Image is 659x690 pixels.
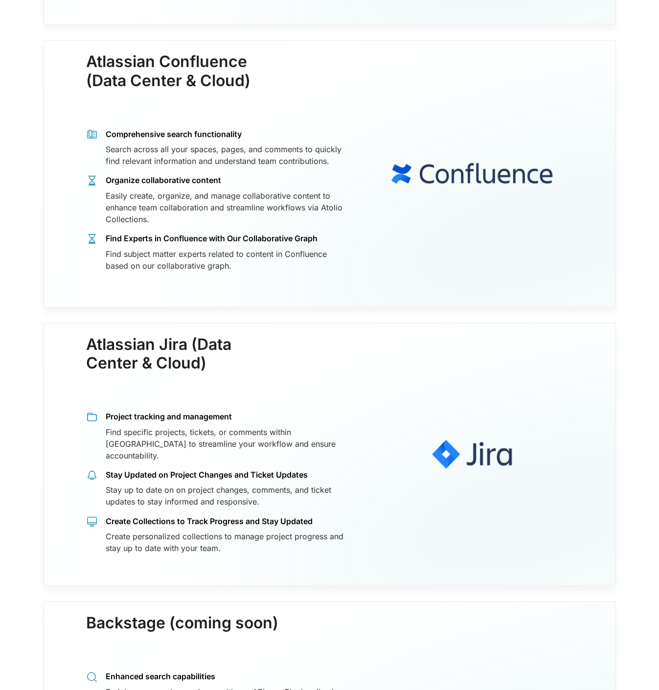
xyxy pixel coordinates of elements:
div: Find specific projects, tickets, or comments within [GEOGRAPHIC_DATA] to streamline your workflow... [106,426,349,461]
h3: Backstage (coming soon) [86,614,278,652]
div: Create Collections to Track Progress and Stay Updated [106,516,349,527]
div: Find Experts in Confluence with Our Collaborative Graph [106,233,349,244]
h3: Atlassian Confluence (Data Center & Cloud) [86,52,349,110]
img: logo [363,72,582,276]
div: Project tracking and management [106,411,349,422]
div: Find subject matter experts related to content in Confluence based on our collaborative graph. [106,248,349,272]
h3: Atlassian Jira (Data Center & Cloud) [86,335,349,392]
div: Stay up to date on on project changes, comments, and ticket updates to stay informed and responsive. [106,484,349,507]
div: Search across all your spaces, pages, and comments to quickly find relevant information and under... [106,143,349,167]
iframe: Chat Widget [610,643,659,690]
div: Enhanced search capabilities [106,671,349,682]
div: Stay Updated on Project Changes and Ticket Updates [106,469,349,480]
div: Comprehensive search functionality [106,129,349,139]
img: logo [363,366,582,543]
div: Organize collaborative content [106,175,349,185]
div: Create personalized collections to manage project progress and stay up to date with your team. [106,530,349,554]
div: Easily create, organize, and manage collaborative content to enhance team collaboration and strea... [106,190,349,225]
